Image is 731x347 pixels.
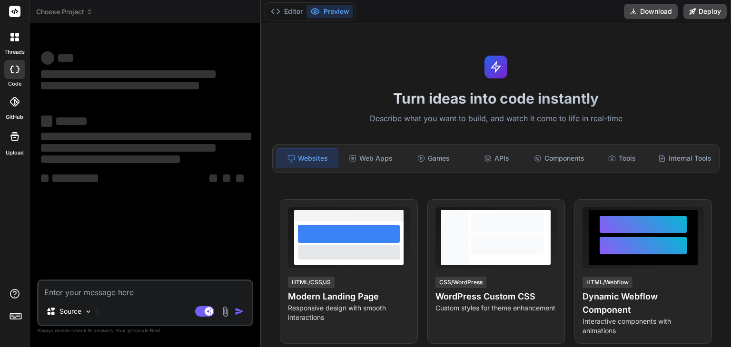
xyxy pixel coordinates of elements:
img: icon [235,307,244,316]
p: Source [59,307,81,316]
p: Custom styles for theme enhancement [435,303,557,313]
span: ‌ [41,51,54,65]
div: Components [529,148,590,168]
button: Deploy [683,4,727,19]
span: ‌ [41,70,216,78]
div: Games [403,148,464,168]
div: APIs [466,148,527,168]
p: Always double-check its answers. Your in Bind [37,326,253,335]
span: ‌ [223,174,230,182]
button: Download [624,4,678,19]
label: threads [4,48,25,56]
span: ‌ [41,144,216,152]
span: ‌ [52,174,98,182]
div: Internal Tools [654,148,715,168]
p: Responsive design with smooth interactions [288,303,409,322]
span: ‌ [41,155,180,163]
span: ‌ [209,174,217,182]
p: Interactive components with animations [583,317,704,336]
h4: Dynamic Webflow Component [583,290,704,317]
h1: Turn ideas into code instantly [267,90,725,107]
div: Websites [277,148,338,168]
img: Pick Models [84,308,92,316]
button: Preview [306,5,353,18]
h4: Modern Landing Page [288,290,409,303]
span: ‌ [41,82,199,89]
span: ‌ [58,54,73,62]
button: Editor [267,5,306,18]
span: ‌ [236,174,244,182]
div: HTML/CSS/JS [288,277,335,288]
label: code [8,80,21,88]
span: ‌ [41,174,49,182]
h4: WordPress Custom CSS [435,290,557,303]
label: GitHub [6,113,23,121]
div: Tools [592,148,652,168]
span: Choose Project [36,7,93,17]
label: Upload [6,149,24,157]
div: HTML/Webflow [583,277,632,288]
div: Web Apps [340,148,401,168]
span: ‌ [41,133,251,140]
span: privacy [128,328,145,333]
div: CSS/WordPress [435,277,486,288]
img: attachment [220,306,231,317]
span: ‌ [41,116,52,127]
span: ‌ [56,117,87,125]
p: Describe what you want to build, and watch it come to life in real-time [267,113,725,125]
